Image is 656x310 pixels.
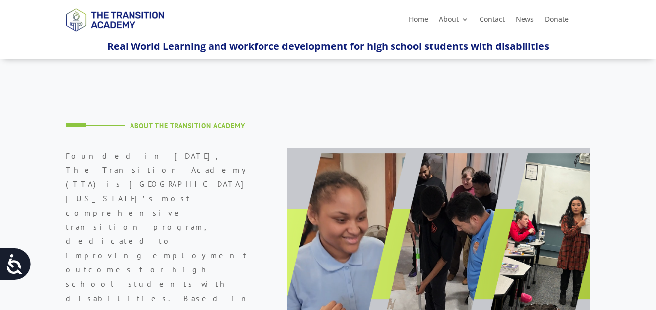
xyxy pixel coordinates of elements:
[61,2,168,37] img: TTA Brand_TTA Primary Logo_Horizontal_Light BG
[439,16,469,27] a: About
[545,16,569,27] a: Donate
[480,16,505,27] a: Contact
[130,122,259,134] h4: About The Transition Academy
[516,16,534,27] a: News
[107,40,549,53] span: Real World Learning and workforce development for high school students with disabilities
[409,16,428,27] a: Home
[61,30,168,39] a: Logo-Noticias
